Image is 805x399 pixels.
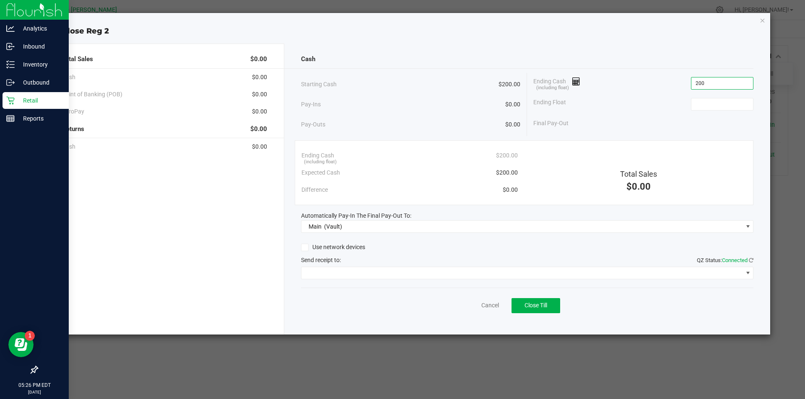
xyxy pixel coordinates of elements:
[505,120,520,129] span: $0.00
[309,223,322,230] span: Main
[626,181,651,192] span: $0.00
[6,96,15,105] inline-svg: Retail
[301,168,340,177] span: Expected Cash
[15,23,65,33] p: Analytics
[301,257,341,263] span: Send receipt to:
[252,73,267,82] span: $0.00
[301,120,325,129] span: Pay-Outs
[533,77,580,90] span: Ending Cash
[25,331,35,341] iframe: Resource center unread badge
[536,85,569,92] span: (including float)
[722,257,748,263] span: Connected
[324,223,342,230] span: (Vault)
[496,168,518,177] span: $200.00
[252,107,267,116] span: $0.00
[62,107,84,116] span: AeroPay
[620,170,657,178] span: Total Sales
[252,142,267,151] span: $0.00
[505,100,520,109] span: $0.00
[304,159,337,166] span: (including float)
[62,54,93,64] span: Total Sales
[301,100,321,109] span: Pay-Ins
[250,54,267,64] span: $0.00
[15,77,65,88] p: Outbound
[252,90,267,99] span: $0.00
[301,185,328,194] span: Difference
[481,301,499,310] a: Cancel
[499,80,520,89] span: $200.00
[15,59,65,70] p: Inventory
[4,389,65,395] p: [DATE]
[525,302,547,309] span: Close Till
[6,60,15,69] inline-svg: Inventory
[62,90,122,99] span: Point of Banking (POB)
[6,42,15,51] inline-svg: Inbound
[496,151,518,160] span: $200.00
[301,151,334,160] span: Ending Cash
[697,257,753,263] span: QZ Status:
[533,119,569,128] span: Final Pay-Out
[15,113,65,124] p: Reports
[301,80,337,89] span: Starting Cash
[512,298,560,313] button: Close Till
[250,124,267,134] span: $0.00
[6,114,15,123] inline-svg: Reports
[15,41,65,51] p: Inbound
[15,95,65,106] p: Retail
[301,212,411,219] span: Automatically Pay-In The Final Pay-Out To:
[41,26,771,37] div: Close Reg 2
[8,332,34,357] iframe: Resource center
[6,78,15,87] inline-svg: Outbound
[533,98,566,111] span: Ending Float
[6,24,15,33] inline-svg: Analytics
[4,381,65,389] p: 05:26 PM EDT
[301,54,315,64] span: Cash
[503,185,518,194] span: $0.00
[62,120,267,138] div: Returns
[301,243,365,252] label: Use network devices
